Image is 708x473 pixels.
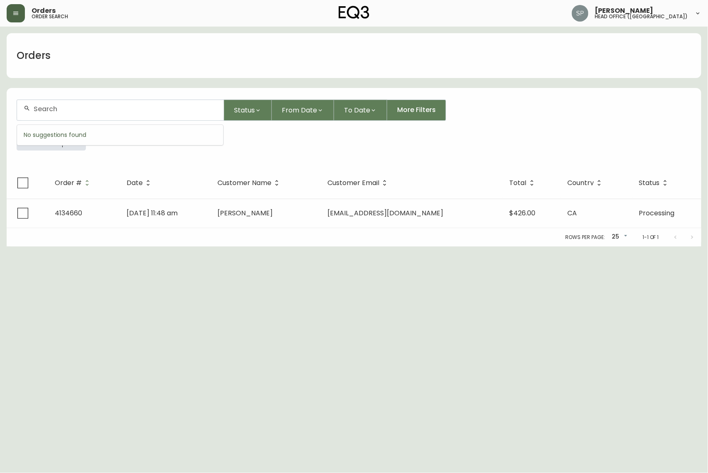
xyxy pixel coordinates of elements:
[327,179,390,187] span: Customer Email
[567,180,594,185] span: Country
[224,100,272,121] button: Status
[127,179,154,187] span: Date
[217,179,282,187] span: Customer Name
[32,14,68,19] h5: order search
[127,180,143,185] span: Date
[327,208,443,218] span: [EMAIL_ADDRESS][DOMAIN_NAME]
[642,234,659,241] p: 1-1 of 1
[397,105,436,115] span: More Filters
[282,105,317,115] span: From Date
[55,208,82,218] span: 4134660
[234,105,255,115] span: Status
[217,208,273,218] span: [PERSON_NAME]
[510,179,537,187] span: Total
[127,208,178,218] span: [DATE] 11:48 am
[55,179,93,187] span: Order #
[595,14,688,19] h5: head office ([GEOGRAPHIC_DATA])
[595,7,654,14] span: [PERSON_NAME]
[327,180,379,185] span: Customer Email
[34,105,217,113] input: Search
[339,6,369,19] img: logo
[334,100,387,121] button: To Date
[639,208,675,218] span: Processing
[17,49,51,63] h1: Orders
[17,125,223,145] div: No suggestions found
[567,208,577,218] span: CA
[55,180,82,185] span: Order #
[387,100,446,121] button: More Filters
[572,5,588,22] img: 0cb179e7bf3690758a1aaa5f0aafa0b4
[566,234,605,241] p: Rows per page:
[344,105,370,115] span: To Date
[608,230,629,244] div: 25
[567,179,605,187] span: Country
[510,180,527,185] span: Total
[639,179,671,187] span: Status
[510,208,536,218] span: $426.00
[32,7,56,14] span: Orders
[217,180,271,185] span: Customer Name
[639,180,660,185] span: Status
[272,100,334,121] button: From Date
